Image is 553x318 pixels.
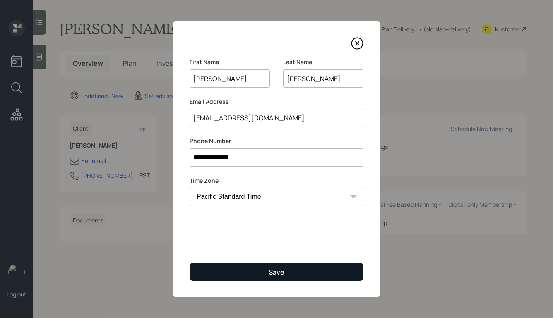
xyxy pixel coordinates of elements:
[190,137,363,145] label: Phone Number
[190,98,363,106] label: Email Address
[283,58,363,66] label: Last Name
[269,268,284,277] div: Save
[190,58,270,66] label: First Name
[190,177,363,185] label: Time Zone
[190,263,363,281] button: Save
